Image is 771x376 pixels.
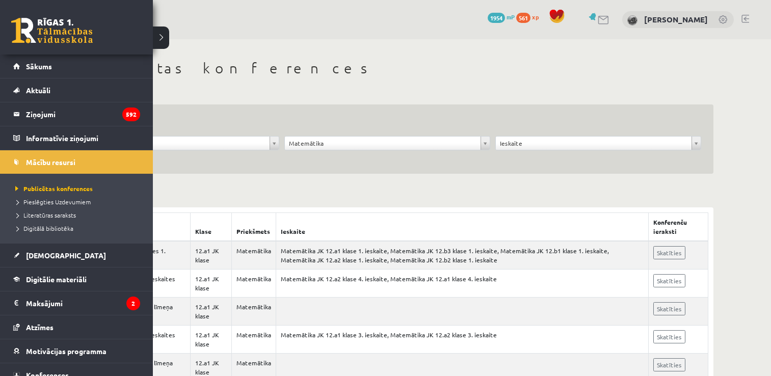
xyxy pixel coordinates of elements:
a: Pieslēgties Uzdevumiem [13,197,143,206]
a: Skatīties [653,274,685,287]
a: Skatīties [653,246,685,259]
span: xp [532,13,539,21]
a: Skatīties [653,330,685,343]
a: Literatūras saraksts [13,210,143,220]
span: Publicētas konferences [13,184,93,193]
i: 592 [122,108,140,121]
a: Skatīties [653,302,685,315]
td: Matemātika JK 12.a1 klase 3. ieskaite, Matemātika JK 12.a2 klase 3. ieskaite [276,326,649,354]
span: [DEMOGRAPHIC_DATA] [26,251,106,260]
span: Literatūras saraksts [13,211,76,219]
a: Digitālie materiāli [13,267,140,291]
span: Ieskaite [500,137,687,150]
a: Sākums [13,55,140,78]
span: 561 [516,13,530,23]
a: Mācību resursi [13,150,140,174]
td: 12.a1 JK klase [191,298,232,326]
span: Mācību resursi [26,157,75,167]
a: 561 xp [516,13,544,21]
span: Aktuāli [26,86,50,95]
span: mP [507,13,515,21]
th: Priekšmets [231,213,276,241]
a: Informatīvie ziņojumi [13,126,140,150]
a: [DEMOGRAPHIC_DATA] [13,244,140,267]
span: Motivācijas programma [26,346,107,356]
legend: Maksājumi [26,291,140,315]
a: [PERSON_NAME] [644,14,708,24]
h3: Filtrs: [73,117,689,130]
a: 12.a1 JK klase [74,137,279,150]
legend: Informatīvie ziņojumi [26,126,140,150]
i: 2 [126,297,140,310]
a: Digitālā bibliotēka [13,224,143,233]
a: Atzīmes [13,315,140,339]
span: Matemātika [289,137,476,150]
td: Matemātika [231,298,276,326]
td: Matemātika [231,241,276,270]
img: Sergejs Avotiņš [627,15,637,25]
a: Ziņojumi592 [13,102,140,126]
span: Pieslēgties Uzdevumiem [13,198,91,206]
td: Matemātika JK 12.a1 klase 1. ieskaite, Matemātika JK 12.b3 klase 1. ieskaite, Matemātika JK 12.b1... [276,241,649,270]
a: 1954 mP [488,13,515,21]
legend: Ziņojumi [26,102,140,126]
td: Matemātika JK 12.a2 klase 4. ieskaite, Matemātika JK 12.a1 klase 4. ieskaite [276,270,649,298]
a: Skatīties [653,358,685,371]
th: Klase [191,213,232,241]
span: Digitālie materiāli [26,275,87,284]
span: Digitālā bibliotēka [13,224,73,232]
span: Atzīmes [26,323,54,332]
span: Sākums [26,62,52,71]
a: Aktuāli [13,78,140,102]
td: 12.a1 JK klase [191,326,232,354]
h1: Publicētas konferences [61,60,713,77]
th: Ieskaite [276,213,649,241]
a: Motivācijas programma [13,339,140,363]
a: Matemātika [285,137,490,150]
span: 12.a1 JK klase [78,137,265,150]
td: Matemātika [231,270,276,298]
a: Ieskaite [496,137,701,150]
td: Matemātika [231,326,276,354]
a: Maksājumi2 [13,291,140,315]
span: 1954 [488,13,505,23]
th: Konferenču ieraksti [649,213,708,241]
td: 12.a1 JK klase [191,270,232,298]
td: 12.a1 JK klase [191,241,232,270]
a: Rīgas 1. Tālmācības vidusskola [11,18,93,43]
a: Publicētas konferences [13,184,143,193]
